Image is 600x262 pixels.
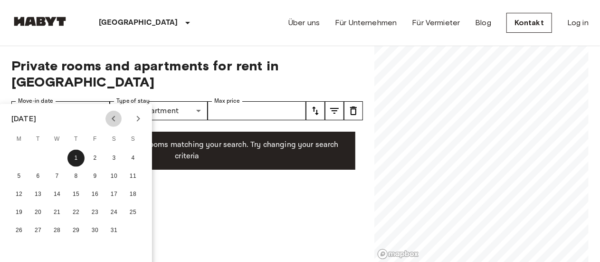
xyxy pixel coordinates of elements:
span: Private rooms and apartments for rent in [GEOGRAPHIC_DATA] [11,58,363,90]
button: tune [325,101,344,120]
a: Über uns [288,17,320,29]
button: 7 [48,168,66,185]
button: 3 [105,150,123,167]
button: 26 [10,222,28,239]
button: 18 [124,186,142,203]
button: 22 [67,204,85,221]
p: [GEOGRAPHIC_DATA] [99,17,178,29]
button: 16 [86,186,104,203]
button: 29 [67,222,85,239]
p: Unfortunately there are no free rooms matching your search. Try changing your search criteria [27,139,348,162]
button: 25 [124,204,142,221]
span: Sunday [124,130,142,149]
a: Für Unternehmen [335,17,397,29]
span: Wednesday [48,130,66,149]
a: Log in [567,17,589,29]
a: Für Vermieter [412,17,460,29]
button: tune [344,101,363,120]
button: 15 [67,186,85,203]
button: 21 [48,204,66,221]
button: 12 [10,186,28,203]
span: Thursday [67,130,85,149]
button: 24 [105,204,123,221]
button: Next month [130,111,146,127]
button: 20 [29,204,47,221]
label: Type of stay [116,97,150,105]
button: 14 [48,186,66,203]
a: Mapbox logo [377,249,419,260]
div: [DATE] [11,113,36,125]
span: Saturday [105,130,123,149]
button: 8 [67,168,85,185]
a: Blog [475,17,491,29]
button: 5 [10,168,28,185]
span: Monday [10,130,28,149]
div: PrivateApartment [110,101,208,120]
label: Move-in date [18,97,53,105]
img: Habyt [11,17,68,26]
button: 1 [67,150,85,167]
button: 4 [124,150,142,167]
button: 30 [86,222,104,239]
span: Friday [86,130,104,149]
button: 2 [86,150,104,167]
button: 11 [124,168,142,185]
label: Max price [214,97,240,105]
button: 19 [10,204,28,221]
button: 6 [29,168,47,185]
button: 27 [29,222,47,239]
button: 10 [105,168,123,185]
button: 23 [86,204,104,221]
button: 17 [105,186,123,203]
button: 13 [29,186,47,203]
span: Tuesday [29,130,47,149]
button: Previous month [105,111,122,127]
button: 9 [86,168,104,185]
a: Kontakt [506,13,552,33]
button: tune [306,101,325,120]
button: 31 [105,222,123,239]
button: 28 [48,222,66,239]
